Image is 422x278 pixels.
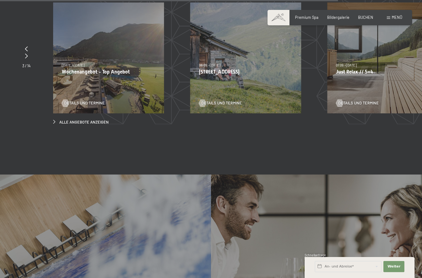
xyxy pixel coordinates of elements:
span: Details und Termine [338,100,379,106]
a: Details und Termine [199,100,242,106]
span: Schnellanfrage [305,253,326,257]
span: / [25,63,27,68]
span: 06.09.–[DATE] [199,63,220,67]
span: Alle Angebote anzeigen [59,120,109,125]
a: Alle Angebote anzeigen [53,120,109,125]
a: Bildergalerie [327,15,349,20]
span: Details und Termine [64,100,105,106]
span: [DATE]–[DATE] [62,63,84,67]
span: 14 [27,63,31,68]
a: Details und Termine [62,100,105,106]
a: BUCHEN [358,15,373,20]
span: 3 [22,63,24,68]
span: Menü [392,15,402,20]
span: Details und Termine [201,100,242,106]
p: [STREET_ADDRESS] [199,69,293,75]
a: Details und Termine [336,100,379,106]
span: Weiter [387,264,400,269]
a: Premium Spa [295,15,319,20]
button: Weiter [383,261,404,272]
p: Wochenangebot - Top Angebot [62,69,155,75]
span: 07.09.–[DATE] [336,63,357,67]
